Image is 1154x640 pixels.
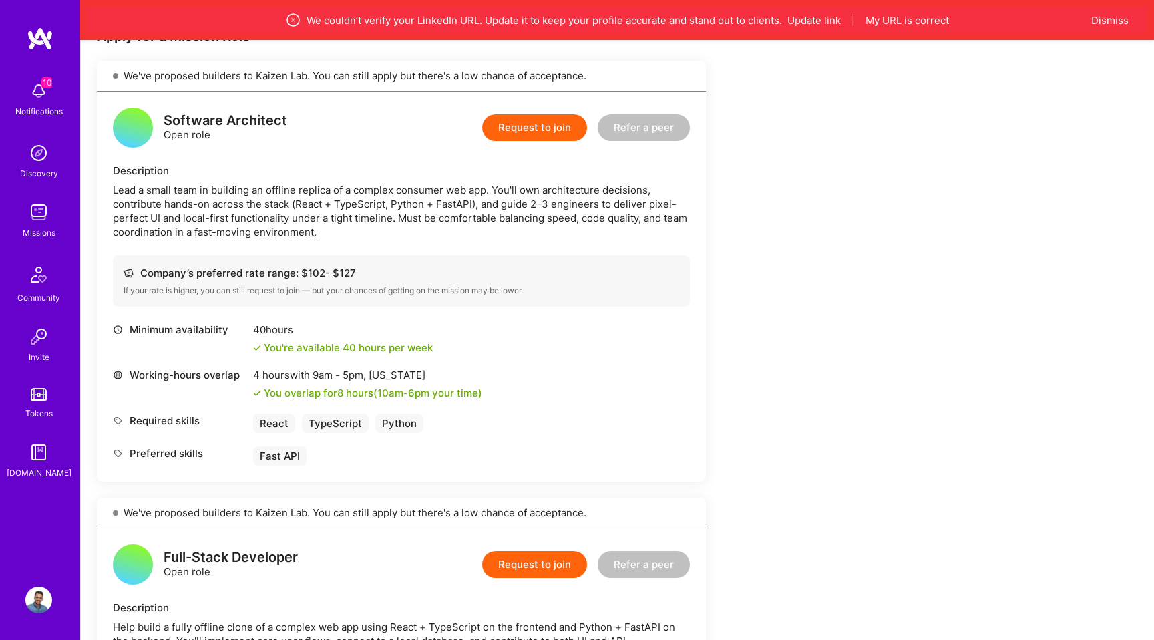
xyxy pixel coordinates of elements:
[482,551,587,578] button: Request to join
[25,199,52,226] img: teamwork
[25,587,52,613] img: User Avatar
[375,414,423,433] div: Python
[113,446,246,460] div: Preferred skills
[253,368,482,382] div: 4 hours with [US_STATE]
[253,389,261,397] i: icon Check
[31,388,47,401] img: tokens
[113,601,690,615] div: Description
[253,341,433,355] div: You're available 40 hours per week
[1091,13,1129,27] button: Dismiss
[25,439,52,466] img: guide book
[113,323,246,337] div: Minimum availability
[164,550,298,565] div: Full-Stack Developer
[97,61,706,92] div: We've proposed builders to Kaizen Lab. You can still apply but there's a low chance of acceptance.
[22,587,55,613] a: User Avatar
[598,551,690,578] button: Refer a peer
[164,114,287,142] div: Open role
[302,414,369,433] div: TypeScript
[25,140,52,166] img: discovery
[23,259,55,291] img: Community
[851,13,855,27] span: |
[264,386,482,400] div: You overlap for 8 hours ( your time)
[113,368,246,382] div: Working-hours overlap
[113,183,690,239] div: Lead a small team in building an offline replica of a complex consumer web app. You'll own archit...
[7,466,71,480] div: [DOMAIN_NAME]
[865,13,949,27] button: My URL is correct
[253,414,295,433] div: React
[17,291,60,305] div: Community
[25,406,53,420] div: Tokens
[113,370,123,380] i: icon World
[124,266,679,280] div: Company’s preferred rate range: $ 102 - $ 127
[377,387,429,399] span: 10am - 6pm
[253,446,307,466] div: Fast API
[482,114,587,141] button: Request to join
[113,414,246,428] div: Required skills
[124,268,134,278] i: icon Cash
[20,166,58,180] div: Discovery
[164,550,298,579] div: Open role
[25,323,52,350] img: Invite
[97,498,706,528] div: We've proposed builders to Kaizen Lab. You can still apply but there's a low chance of acceptance.
[124,285,679,296] div: If your rate is higher, you can still request to join — but your chances of getting on the missio...
[253,323,433,337] div: 40 hours
[41,77,52,88] span: 10
[29,350,49,364] div: Invite
[113,325,123,335] i: icon Clock
[113,448,123,458] i: icon Tag
[787,13,841,27] button: Update link
[113,164,690,178] div: Description
[253,344,261,352] i: icon Check
[113,416,123,426] i: icon Tag
[27,27,53,51] img: logo
[25,77,52,104] img: bell
[310,369,369,381] span: 9am - 5pm ,
[15,104,63,118] div: Notifications
[150,12,1085,28] div: We couldn’t verify your LinkedIn URL. Update it to keep your profile accurate and stand out to cl...
[598,114,690,141] button: Refer a peer
[164,114,287,128] div: Software Architect
[23,226,55,240] div: Missions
